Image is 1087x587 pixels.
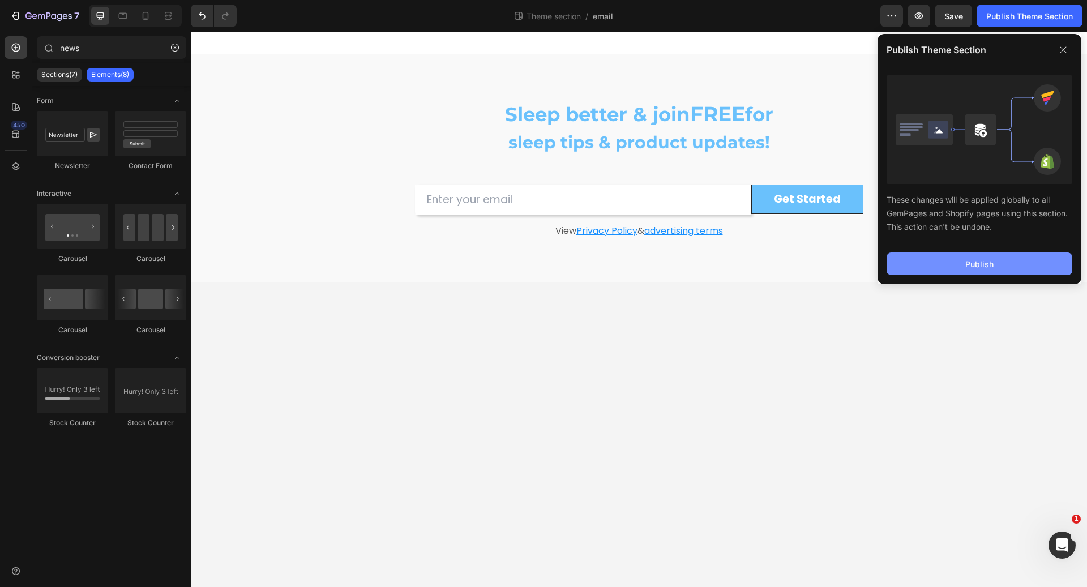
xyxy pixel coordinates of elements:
div: Stock Counter [37,418,108,428]
h2: Rich Text Editor. Editing area: main [279,68,618,126]
div: Carousel [115,325,186,335]
div: Carousel [37,325,108,335]
p: 7 [74,9,79,23]
u: Privacy Policy [386,192,447,205]
input: Enter your email [224,153,560,184]
u: advertising terms [453,192,532,205]
span: Interactive [37,188,71,199]
div: Publish Theme Section [986,10,1073,22]
span: Toggle open [168,185,186,203]
button: 7 [5,5,84,27]
span: Theme section [524,10,583,22]
button: Publish [887,252,1072,275]
span: sleep tips & product updates! [318,100,579,121]
button: Get Started [560,153,673,183]
div: These changes will be applied globally to all GemPages and Shopify pages using this section. This... [887,184,1072,234]
div: Carousel [37,254,108,264]
div: Contact Form [115,161,186,171]
div: Undo/Redo [191,5,237,27]
span: 1 [1072,515,1081,524]
span: Sleep better & join [314,71,499,95]
iframe: Intercom live chat [1049,532,1076,559]
input: Search Sections & Elements [37,36,186,59]
iframe: Design area [191,32,1087,587]
span: / [585,10,588,22]
div: 450 [11,121,27,130]
p: View & [110,194,787,204]
span: Form [37,96,54,106]
p: Publish Theme Section [887,43,986,57]
div: Get Started [583,161,650,175]
button: Save [935,5,972,27]
button: Publish Theme Section [977,5,1082,27]
p: ⁠⁠⁠⁠⁠⁠⁠ FREE [280,69,617,125]
div: Stock Counter [115,418,186,428]
p: Elements(8) [91,70,129,79]
span: Conversion booster [37,353,100,363]
span: Toggle open [168,349,186,367]
span: Save [944,11,963,21]
span: for [554,71,583,95]
div: Newsletter [37,161,108,171]
div: Carousel [115,254,186,264]
span: Toggle open [168,92,186,110]
div: Publish [965,258,994,270]
span: email [593,10,613,22]
p: Sections(7) [41,70,78,79]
